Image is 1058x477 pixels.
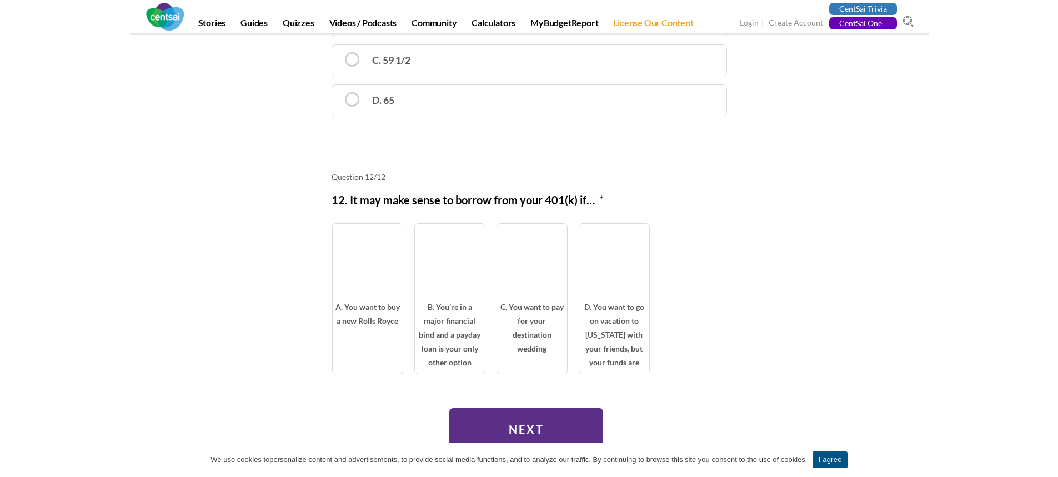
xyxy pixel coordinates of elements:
a: Login [740,18,759,29]
a: CentSai Trivia [829,3,897,15]
span: D. You want to go on vacation to [US_STATE] with your friends, but your funds are limited [579,300,649,374]
span: | [760,17,767,29]
a: Community [405,17,463,33]
a: MyBudgetReport [524,17,605,33]
a: I agree [1039,454,1050,465]
a: Quizzes [276,17,321,33]
a: Stories [192,17,233,33]
li: Question 12/12 [332,172,727,183]
a: Guides [234,17,274,33]
span: A. You want to buy a new Rolls Royce [333,300,403,374]
span: C. You want to pay for your destination wedding [497,300,567,374]
a: Calculators [465,17,522,33]
span: B. You’re in a major financial bind and a payday loan is your only other option [415,300,485,374]
label: C. 59 1/2 [332,44,727,76]
img: CentSai [146,3,184,31]
label: 12. It may make sense to borrow from your 401(k) if… [332,191,604,209]
a: Videos / Podcasts [323,17,404,33]
a: Create Account [769,18,823,29]
a: CentSai One [829,17,897,29]
input: Next [449,408,603,451]
label: D. 65 [332,84,727,116]
a: License Our Content [606,17,700,33]
u: personalize content and advertisements, to provide social media functions, and to analyze our tra... [269,455,589,464]
span: We use cookies to . By continuing to browse this site you consent to the use of cookies. [210,454,807,465]
a: I agree [813,451,847,468]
